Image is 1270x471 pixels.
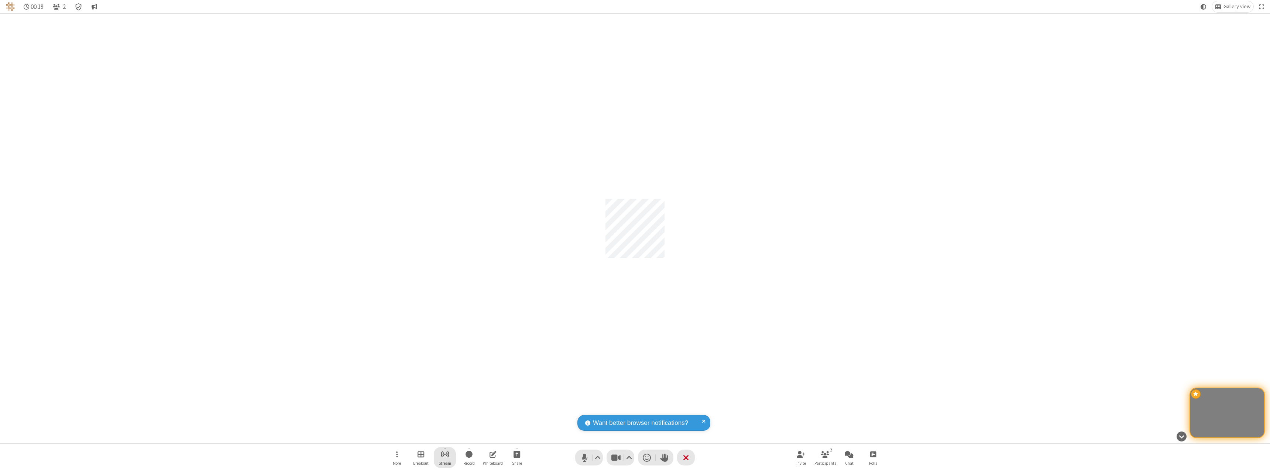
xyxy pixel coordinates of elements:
button: Open participant list [814,447,836,468]
button: Change layout [1212,1,1253,12]
img: QA Selenium DO NOT DELETE OR CHANGE [6,2,15,11]
button: Open participant list [49,1,69,12]
span: Invite [796,461,806,465]
button: Start sharing [506,447,528,468]
div: Timer [21,1,47,12]
button: Open shared whiteboard [482,447,504,468]
span: Whiteboard [483,461,503,465]
span: 00:19 [31,3,44,10]
span: Record [463,461,475,465]
div: Meeting details Encryption enabled [72,1,86,12]
button: Video setting [624,450,634,465]
span: Chat [845,461,854,465]
button: Open menu [386,447,408,468]
span: Participants [814,461,836,465]
span: More [393,461,401,465]
button: Raise hand [656,450,673,465]
button: Open poll [862,447,884,468]
button: Mute (⌘+Shift+A) [575,450,603,465]
button: Send a reaction [638,450,656,465]
span: Gallery view [1223,4,1250,10]
button: Fullscreen [1256,1,1267,12]
button: Invite participants (⌘+Shift+I) [790,447,812,468]
button: Conversation [88,1,100,12]
button: Stop video (⌘+Shift+V) [607,450,634,465]
button: Audio settings [593,450,603,465]
button: Start recording [458,447,480,468]
span: Breakout [413,461,429,465]
button: End or leave meeting [677,450,695,465]
button: Manage Breakout Rooms [410,447,432,468]
span: Polls [869,461,877,465]
button: Open chat [838,447,860,468]
span: Want better browser notifications? [593,418,688,428]
button: Using system theme [1198,1,1209,12]
button: Hide [1174,427,1189,445]
button: Start streaming [434,447,456,468]
span: Share [512,461,522,465]
div: 2 [828,447,834,453]
span: 2 [63,3,66,10]
span: Stream [439,461,451,465]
